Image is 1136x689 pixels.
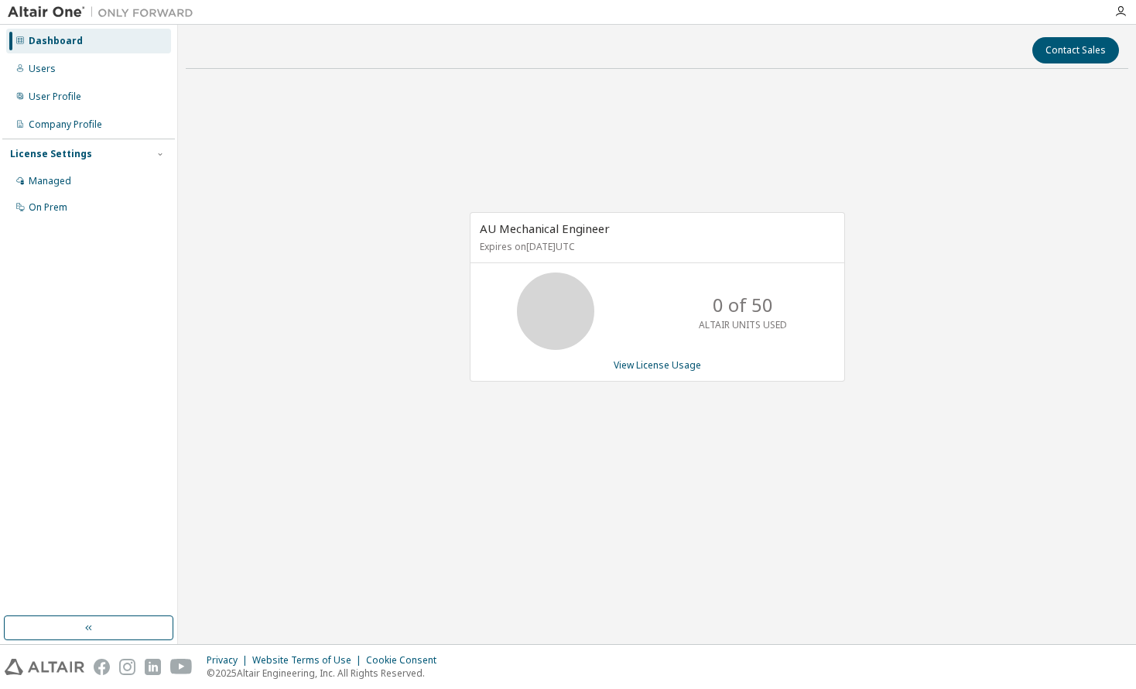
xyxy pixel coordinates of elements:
[252,654,366,667] div: Website Terms of Use
[5,659,84,675] img: altair_logo.svg
[119,659,135,675] img: instagram.svg
[366,654,446,667] div: Cookie Consent
[29,175,71,187] div: Managed
[207,654,252,667] div: Privacy
[94,659,110,675] img: facebook.svg
[145,659,161,675] img: linkedin.svg
[699,318,787,331] p: ALTAIR UNITS USED
[8,5,201,20] img: Altair One
[614,358,701,372] a: View License Usage
[10,148,92,160] div: License Settings
[29,63,56,75] div: Users
[207,667,446,680] p: © 2025 Altair Engineering, Inc. All Rights Reserved.
[480,240,831,253] p: Expires on [DATE] UTC
[29,201,67,214] div: On Prem
[480,221,610,236] span: AU Mechanical Engineer
[29,35,83,47] div: Dashboard
[713,292,773,318] p: 0 of 50
[29,91,81,103] div: User Profile
[170,659,193,675] img: youtube.svg
[29,118,102,131] div: Company Profile
[1032,37,1119,63] button: Contact Sales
